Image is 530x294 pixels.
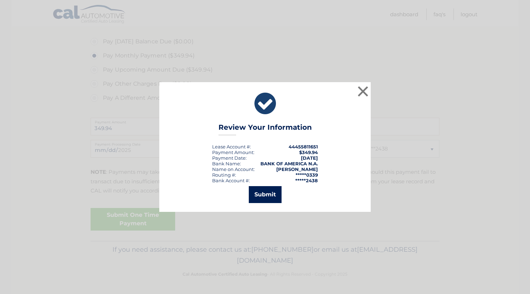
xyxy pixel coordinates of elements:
[289,144,318,149] strong: 44455811651
[260,161,318,166] strong: BANK OF AMERICA N.A.
[212,178,250,183] div: Bank Account #:
[299,149,318,155] span: $349.94
[212,149,254,155] div: Payment Amount:
[276,166,318,172] strong: [PERSON_NAME]
[212,166,255,172] div: Name on Account:
[212,144,251,149] div: Lease Account #:
[356,84,370,98] button: ×
[212,161,241,166] div: Bank Name:
[212,155,246,161] span: Payment Date
[218,123,312,135] h3: Review Your Information
[249,186,282,203] button: Submit
[301,155,318,161] span: [DATE]
[212,172,236,178] div: Routing #:
[212,155,247,161] div: :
